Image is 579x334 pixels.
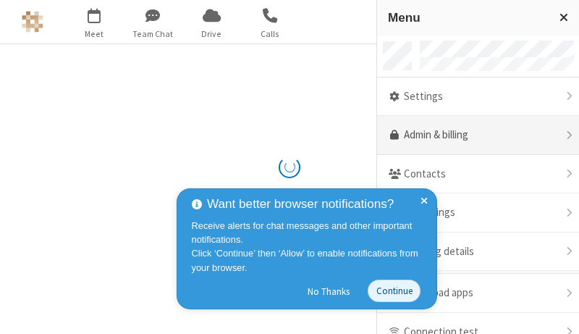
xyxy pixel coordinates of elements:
[243,28,297,41] span: Calls
[377,233,579,272] div: Meeting details
[300,280,358,303] button: No Thanks
[377,274,579,313] div: Download apps
[377,193,579,233] div: Recordings
[543,296,568,324] iframe: Chat
[377,155,579,194] div: Contacts
[207,195,394,214] span: Want better browser notifications?
[67,28,122,41] span: Meet
[126,28,180,41] span: Team Chat
[388,11,546,25] h3: Menu
[192,219,426,275] div: Receive alerts for chat messages and other important notifications. Click ‘Continue’ then ‘Allow’...
[185,28,239,41] span: Drive
[368,280,420,302] button: Continue
[377,116,579,155] a: Admin & billing
[22,11,43,33] img: Astra
[377,78,579,117] div: Settings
